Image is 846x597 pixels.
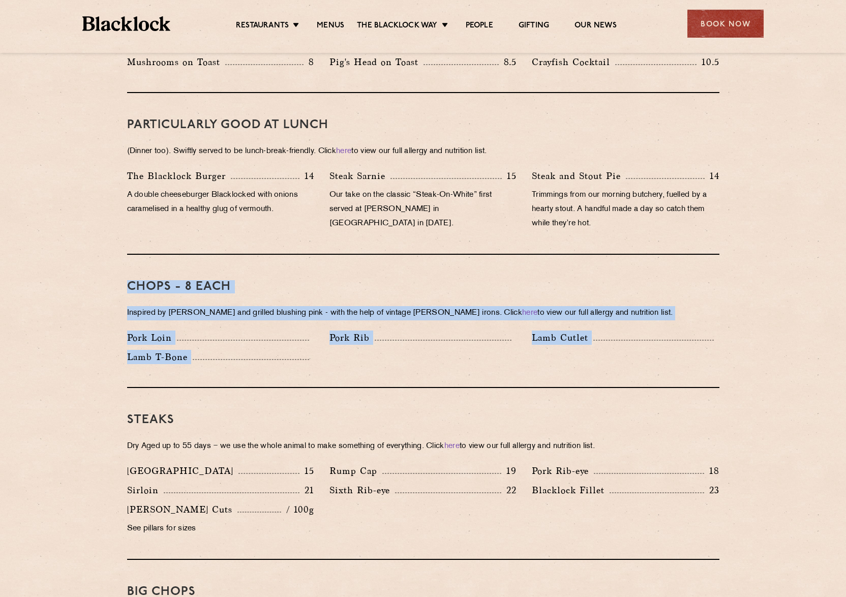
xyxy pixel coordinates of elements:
[329,188,517,231] p: Our take on the classic “Steak-On-White” first served at [PERSON_NAME] in [GEOGRAPHIC_DATA] in [D...
[336,147,351,155] a: here
[127,350,193,364] p: Lamb T-Bone
[501,484,517,497] p: 22
[532,55,615,69] p: Crayfish Cocktail
[127,306,719,320] p: Inspired by [PERSON_NAME] and grilled blushing pink - with the help of vintage [PERSON_NAME] iron...
[317,21,344,32] a: Menus
[704,484,719,497] p: 23
[127,55,225,69] p: Mushrooms on Toast
[299,484,314,497] p: 21
[499,55,517,69] p: 8.5
[329,464,382,478] p: Rump Cap
[127,118,719,132] h3: PARTICULARLY GOOD AT LUNCH
[575,21,617,32] a: Our News
[466,21,493,32] a: People
[502,169,517,183] p: 15
[501,464,517,477] p: 19
[329,169,390,183] p: Steak Sarnie
[127,280,719,293] h3: Chops - 8 each
[697,55,719,69] p: 10.5
[299,464,314,477] p: 15
[127,331,177,345] p: Pork Loin
[357,21,437,32] a: The Blacklock Way
[532,188,719,231] p: Trimmings from our morning butchery, fuelled by a hearty stout. A handful made a day so catch the...
[532,331,593,345] p: Lamb Cutlet
[127,144,719,159] p: (Dinner too). Swiftly served to be lunch-break-friendly. Click to view our full allergy and nutri...
[127,483,164,497] p: Sirloin
[329,331,375,345] p: Pork Rib
[82,16,170,31] img: BL_Textured_Logo-footer-cropped.svg
[444,442,460,450] a: here
[304,55,314,69] p: 8
[329,483,395,497] p: Sixth Rib-eye
[329,55,424,69] p: Pig's Head on Toast
[704,464,719,477] p: 18
[299,169,314,183] p: 14
[127,464,238,478] p: [GEOGRAPHIC_DATA]
[532,464,594,478] p: Pork Rib-eye
[127,439,719,454] p: Dry Aged up to 55 days − we use the whole animal to make something of everything. Click to view o...
[532,169,626,183] p: Steak and Stout Pie
[236,21,289,32] a: Restaurants
[127,169,231,183] p: The Blacklock Burger
[519,21,549,32] a: Gifting
[281,503,314,516] p: / 100g
[687,10,764,38] div: Book Now
[532,483,610,497] p: Blacklock Fillet
[127,413,719,427] h3: Steaks
[127,502,237,517] p: [PERSON_NAME] Cuts
[127,522,314,536] p: See pillars for sizes
[705,169,719,183] p: 14
[522,309,537,317] a: here
[127,188,314,217] p: A double cheeseburger Blacklocked with onions caramelised in a healthy glug of vermouth.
